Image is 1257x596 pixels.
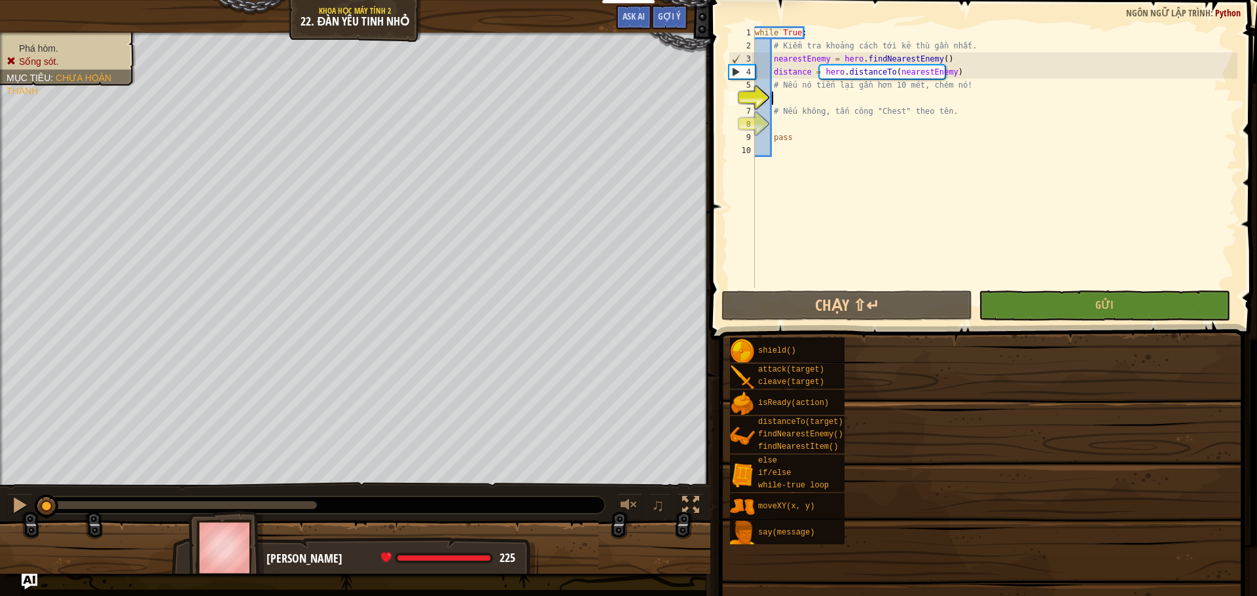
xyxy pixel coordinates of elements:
button: ♫ [649,493,671,520]
img: portrait.png [730,339,755,364]
span: findNearestItem() [758,442,838,451]
span: else [758,456,777,465]
div: 6 [729,92,755,105]
div: 4 [729,65,755,79]
span: Gợi ý [658,10,681,22]
img: portrait.png [730,463,755,487]
div: 8 [729,118,755,131]
img: portrait.png [730,521,755,546]
button: Ask AI [616,5,651,29]
span: shield() [758,346,796,355]
div: 2 [729,39,755,52]
span: say(message) [758,528,814,537]
span: distanceTo(target) [758,417,843,427]
div: health: 225 / 225 [381,552,515,564]
div: 7 [729,105,755,118]
div: 9 [729,131,755,144]
li: Sống sót. [7,55,126,68]
button: Ask AI [22,574,37,589]
span: Chưa hoàn thành [7,73,111,96]
span: Phá hòm. [19,43,58,54]
div: 1 [729,26,755,39]
button: Chạy ⇧↵ [721,290,972,321]
li: Phá hòm. [7,42,126,55]
img: portrait.png [730,365,755,390]
span: cleave(target) [758,377,824,387]
img: portrait.png [730,424,755,449]
span: ♫ [651,495,665,515]
span: Mục tiêu [7,73,50,83]
span: Python [1215,7,1241,19]
div: 5 [729,79,755,92]
span: : [50,73,56,83]
span: while-true loop [758,481,829,490]
button: Bật tắt chế độ toàn màn hình [678,493,704,520]
span: Gửi [1095,298,1114,312]
span: Sống sót. [19,56,58,67]
img: thang_avatar_frame.png [189,511,264,584]
span: if/else [758,468,791,478]
img: portrait.png [730,391,755,416]
button: Gửi [979,290,1230,321]
span: moveXY(x, y) [758,502,814,511]
div: 10 [729,144,755,157]
span: attack(target) [758,365,824,374]
span: findNearestEnemy() [758,430,843,439]
button: Ctrl + P: Pause [7,493,33,520]
button: Tùy chỉnh âm lượng [616,493,642,520]
span: isReady(action) [758,398,829,408]
span: : [1211,7,1215,19]
img: portrait.png [730,495,755,519]
div: [PERSON_NAME] [266,550,525,567]
span: 225 [500,550,515,566]
span: Ngôn ngữ lập trình [1126,7,1211,19]
div: 3 [729,52,755,65]
span: Ask AI [623,10,645,22]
